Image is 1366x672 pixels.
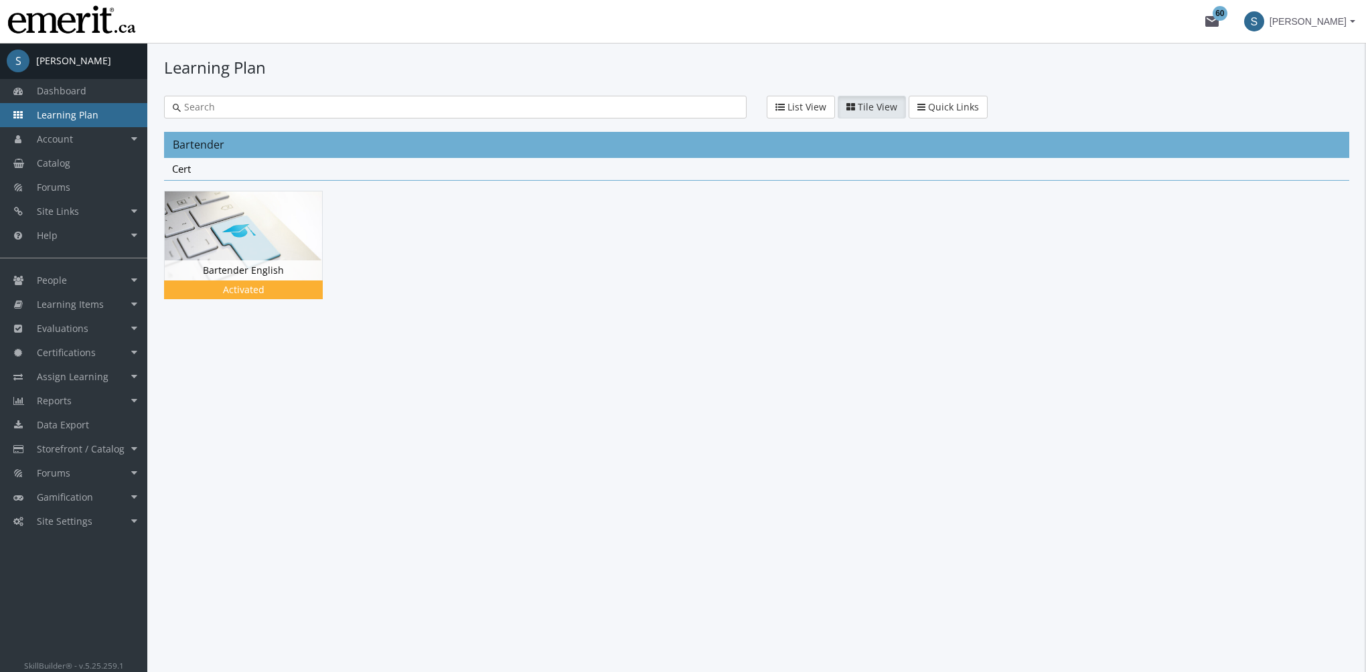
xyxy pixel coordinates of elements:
div: Bartender English [164,191,343,319]
input: Search [181,100,738,114]
span: Learning Items [37,298,104,311]
span: Certifications [37,346,96,359]
span: Evaluations [37,322,88,335]
span: Site Settings [37,515,92,527]
span: [PERSON_NAME] [1270,9,1347,33]
span: Gamification [37,491,93,503]
span: Dashboard [37,84,86,97]
span: Reports [37,394,72,407]
span: S [7,50,29,72]
span: Catalog [37,157,70,169]
span: Quick Links [928,100,979,113]
span: Bartender [173,137,224,152]
small: SkillBuilder® - v.5.25.259.1 [24,660,124,671]
div: Bartender English [165,260,322,280]
span: Data Export [37,418,89,431]
span: Help [37,229,58,242]
span: Assign Learning [37,370,108,383]
span: Tile View [858,100,897,113]
span: People [37,274,67,286]
span: Cert [172,162,191,175]
span: Site Links [37,205,79,218]
span: Storefront / Catalog [37,442,125,455]
span: Forums [37,467,70,479]
div: [PERSON_NAME] [36,54,111,68]
h1: Learning Plan [164,56,1349,79]
mat-icon: mail [1204,13,1220,29]
span: List View [787,100,826,113]
div: Activated [167,283,320,297]
span: Account [37,133,73,145]
span: S [1244,11,1264,31]
span: Forums [37,181,70,193]
span: Learning Plan [37,108,98,121]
